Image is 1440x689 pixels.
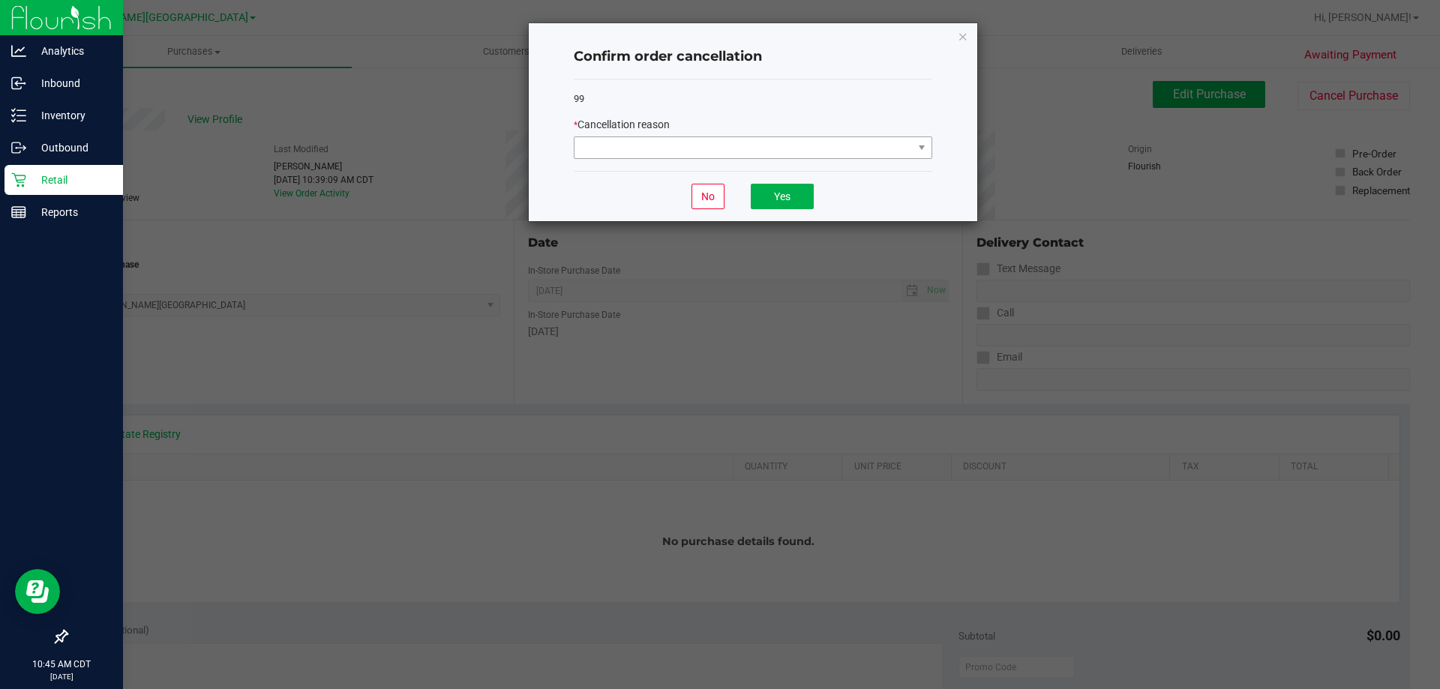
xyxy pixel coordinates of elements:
span: Cancellation reason [577,118,670,130]
button: Close [958,27,968,45]
button: Yes [751,184,814,209]
button: No [691,184,724,209]
iframe: Resource center [15,569,60,614]
h4: Confirm order cancellation [574,47,932,67]
span: 99 [574,93,584,104]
